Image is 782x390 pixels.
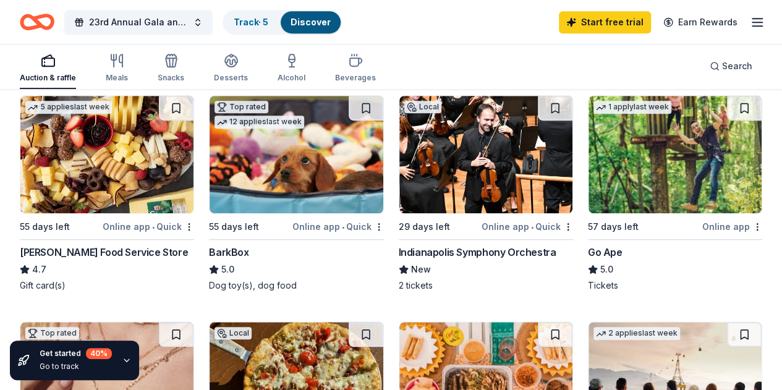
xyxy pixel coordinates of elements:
span: Search [722,59,752,74]
div: 55 days left [20,219,70,234]
div: 12 applies last week [215,116,304,129]
div: [PERSON_NAME] Food Service Store [20,245,188,260]
div: 5 applies last week [25,101,112,114]
a: Earn Rewards [656,11,745,33]
div: 2 applies last week [593,327,680,340]
div: 29 days left [399,219,450,234]
div: Top rated [25,327,79,339]
a: Image for BarkBoxTop rated12 applieslast week55 days leftOnline app•QuickBarkBox5.0Dog toy(s), do... [209,95,383,292]
div: Desserts [214,73,248,83]
div: 57 days left [588,219,639,234]
img: Image for Indianapolis Symphony Orchestra [399,96,572,213]
div: Go to track [40,362,112,371]
div: Snacks [158,73,184,83]
span: 4.7 [32,262,46,277]
button: Snacks [158,48,184,89]
div: Gift card(s) [20,279,194,292]
div: Top rated [215,101,268,113]
div: 55 days left [209,219,259,234]
button: Meals [106,48,128,89]
span: New [411,262,431,277]
button: Alcohol [278,48,305,89]
div: Beverages [335,73,376,83]
img: Image for BarkBox [210,96,383,213]
a: Image for Go Ape1 applylast week57 days leftOnline appGo Ape5.0Tickets [588,95,762,292]
img: Image for Gordon Food Service Store [20,96,193,213]
span: 5.0 [600,262,613,277]
div: Online app Quick [482,219,573,234]
button: Search [700,54,762,78]
button: Auction & raffle [20,48,76,89]
div: Indianapolis Symphony Orchestra [399,245,556,260]
button: 23rd Annual Gala and Silent Auction [64,10,213,35]
div: Auction & raffle [20,73,76,83]
div: 40 % [86,348,112,359]
div: Tickets [588,279,762,292]
button: Desserts [214,48,248,89]
div: Online app Quick [292,219,384,234]
a: Image for Indianapolis Symphony OrchestraLocal29 days leftOnline app•QuickIndianapolis Symphony O... [399,95,573,292]
span: • [152,222,155,232]
div: 2 tickets [399,279,573,292]
div: Go Ape [588,245,623,260]
img: Image for Go Ape [589,96,762,213]
div: Local [215,327,252,339]
span: • [531,222,533,232]
span: 5.0 [221,262,234,277]
div: BarkBox [209,245,249,260]
div: Online app [702,219,762,234]
div: Dog toy(s), dog food [209,279,383,292]
button: Beverages [335,48,376,89]
div: Get started [40,348,112,359]
a: Home [20,7,54,36]
div: Online app Quick [103,219,194,234]
span: 23rd Annual Gala and Silent Auction [89,15,188,30]
a: Start free trial [559,11,651,33]
div: Alcohol [278,73,305,83]
button: Track· 5Discover [223,10,342,35]
span: • [342,222,344,232]
div: 1 apply last week [593,101,671,114]
div: Meals [106,73,128,83]
a: Discover [291,17,331,27]
div: Local [404,101,441,113]
a: Image for Gordon Food Service Store5 applieslast week55 days leftOnline app•Quick[PERSON_NAME] Fo... [20,95,194,292]
a: Track· 5 [234,17,268,27]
